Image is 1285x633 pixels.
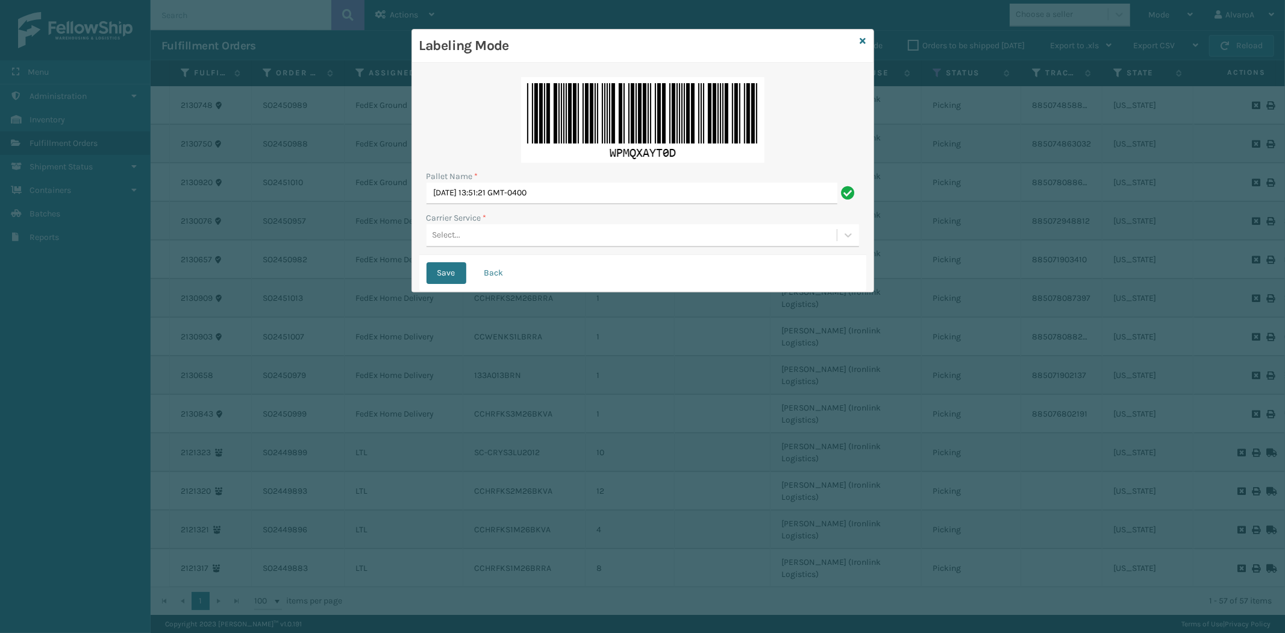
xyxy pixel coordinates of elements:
[427,262,466,284] button: Save
[521,77,764,163] img: 3uoPT0AAAAGSURBVAMAKjngkPwmmoMAAAAASUVORK5CYII=
[419,37,855,55] h3: Labeling Mode
[427,170,478,183] label: Pallet Name
[427,212,487,224] label: Carrier Service
[433,229,461,242] div: Select...
[474,262,514,284] button: Back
